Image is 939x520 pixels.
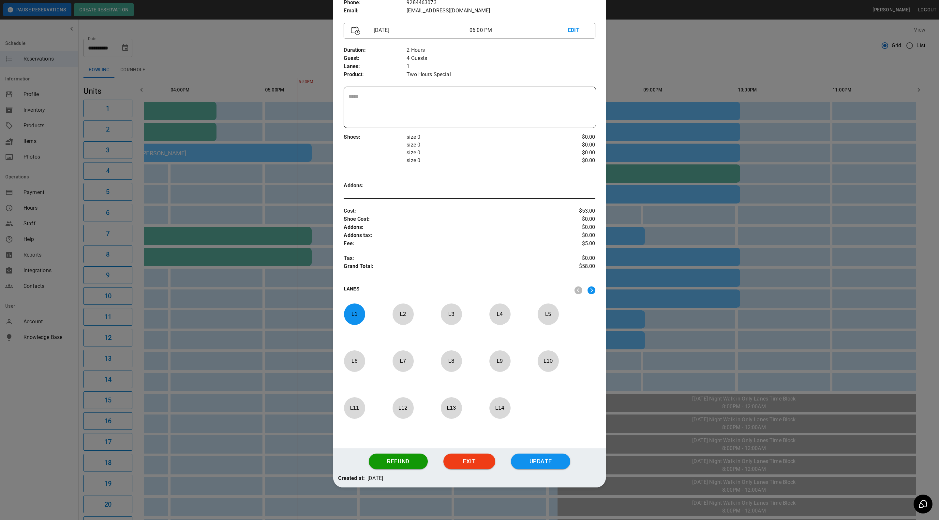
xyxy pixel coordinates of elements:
p: 4 Guests [407,54,595,63]
p: L 7 [392,353,414,369]
p: Guest : [344,54,407,63]
p: L 8 [440,353,462,369]
button: Update [511,454,570,469]
p: $0.00 [553,232,595,240]
p: Addons tax : [344,232,553,240]
p: 06:00 PM [469,26,568,34]
p: Lanes : [344,63,407,71]
p: $0.00 [553,157,595,164]
p: $0.00 [553,149,595,157]
button: Refund [369,454,428,469]
p: 2 Hours [407,46,595,54]
p: $0.00 [553,133,595,141]
p: L 11 [344,400,365,415]
img: nav_left.svg [574,286,582,294]
p: L 3 [440,306,462,322]
img: Vector [351,26,360,35]
p: L 4 [489,306,511,322]
p: L 12 [392,400,414,415]
p: L 5 [537,306,559,322]
p: Addons : [344,182,407,190]
p: Product : [344,71,407,79]
p: size 0 [407,133,553,141]
p: Cost : [344,207,553,215]
button: Exit [443,454,495,469]
p: size 0 [407,141,553,149]
p: Shoe Cost : [344,215,553,223]
p: size 0 [407,157,553,164]
p: Fee : [344,240,553,248]
p: Created at: [338,474,365,483]
p: Two Hours Special [407,71,595,79]
p: L 6 [344,353,365,369]
p: Email : [344,7,407,15]
p: L 9 [489,353,511,369]
p: $5.00 [553,240,595,248]
img: right.svg [588,286,595,294]
p: Addons : [344,223,553,232]
p: $58.00 [553,262,595,272]
p: $0.00 [553,141,595,149]
p: L 2 [392,306,414,322]
p: Grand Total : [344,262,553,272]
p: EDIT [568,26,588,35]
p: [EMAIL_ADDRESS][DOMAIN_NAME] [407,7,595,15]
p: $0.00 [553,254,595,262]
p: LANES [344,286,569,295]
p: L 13 [440,400,462,415]
p: Tax : [344,254,553,262]
p: Shoes : [344,133,407,141]
p: Duration : [344,46,407,54]
p: [DATE] [371,26,469,34]
p: [DATE] [367,474,383,483]
p: $0.00 [553,215,595,223]
p: L 10 [537,353,559,369]
p: L 1 [344,306,365,322]
p: 1 [407,63,595,71]
p: $53.00 [553,207,595,215]
p: $0.00 [553,223,595,232]
p: L 14 [489,400,511,415]
p: size 0 [407,149,553,157]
